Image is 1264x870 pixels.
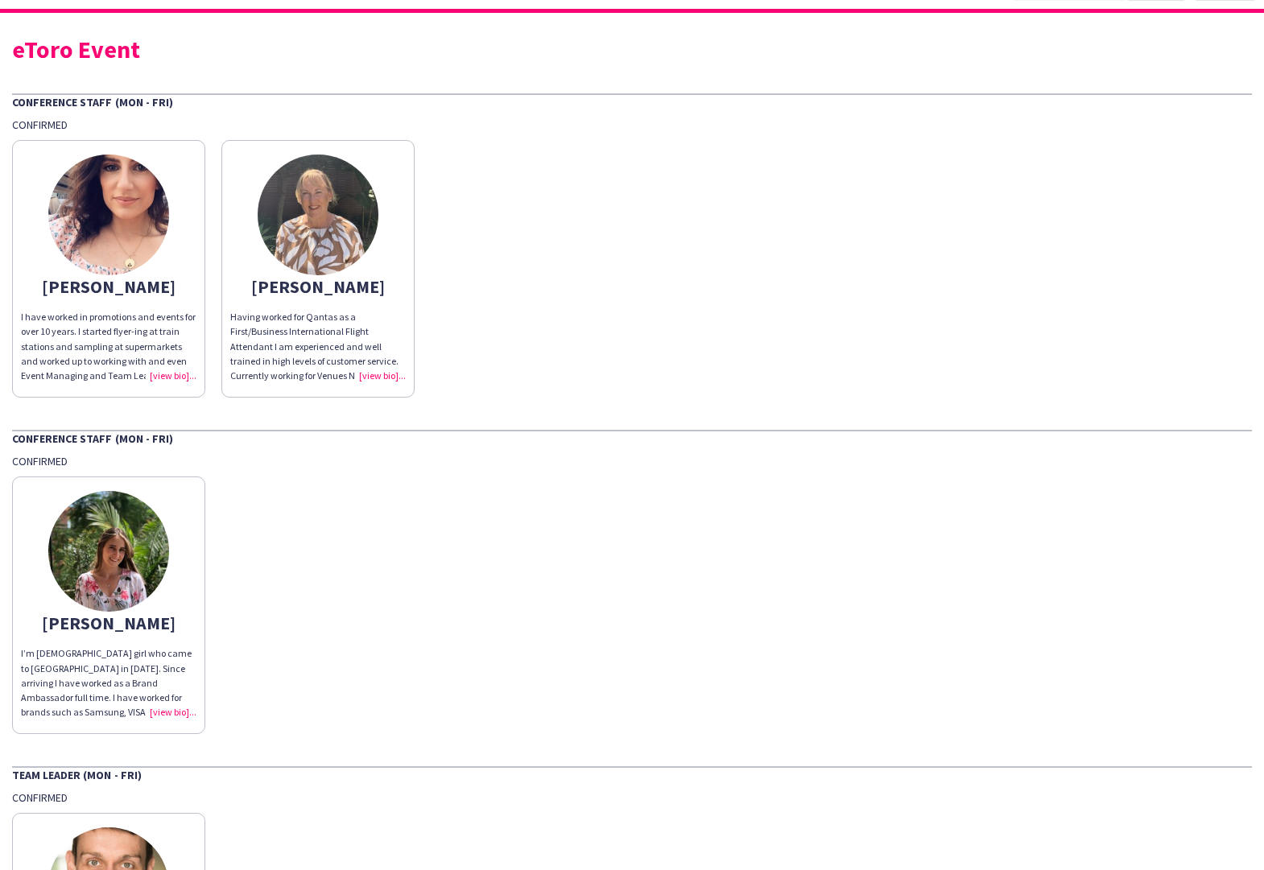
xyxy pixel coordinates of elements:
[230,310,406,383] div: Having worked for Qantas as a First/Business International Flight Attendant I am experienced and ...
[48,491,169,612] img: thumb-623681e64d146.jpeg
[12,766,1252,782] div: Team Leader (Mon - Fri)
[12,118,1252,132] div: Confirmed
[258,155,378,275] img: thumb-677e0c404e20b.jpeg
[230,279,406,294] div: [PERSON_NAME]
[21,647,194,777] span: I’m [DEMOGRAPHIC_DATA] girl who came to [GEOGRAPHIC_DATA] in [DATE]. Since arriving I have worked...
[21,279,196,294] div: [PERSON_NAME]
[12,790,1252,805] div: Confirmed
[12,430,1252,446] div: Conference Staff (Mon - Fri)
[48,155,169,275] img: thumb-5e5f2f07e33a2.jpeg
[12,93,1252,109] div: Conference Staff (Mon - Fri)
[12,454,1252,468] div: Confirmed
[21,310,196,383] div: I have worked in promotions and events for over 10 years. I started flyer-ing at train stations a...
[12,37,1252,61] div: eToro Event
[21,616,196,630] div: [PERSON_NAME]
